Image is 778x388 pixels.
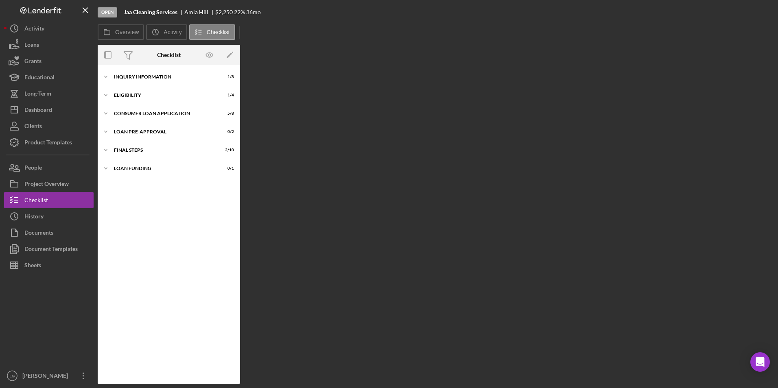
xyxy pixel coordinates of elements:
[24,118,42,136] div: Clients
[146,24,187,40] button: Activity
[24,225,53,243] div: Documents
[215,9,233,15] span: $2,250
[219,166,234,171] div: 0 / 1
[24,192,48,210] div: Checklist
[24,208,44,227] div: History
[24,20,44,39] div: Activity
[124,9,177,15] b: Jaa Cleaning Services
[4,37,94,53] button: Loans
[4,85,94,102] button: Long-Term
[114,111,214,116] div: Consumer Loan Application
[4,368,94,384] button: LG[PERSON_NAME]
[24,102,52,120] div: Dashboard
[750,352,770,372] div: Open Intercom Messenger
[114,74,214,79] div: Inquiry Information
[4,118,94,134] button: Clients
[219,148,234,153] div: 2 / 10
[189,24,235,40] button: Checklist
[4,20,94,37] button: Activity
[207,29,230,35] label: Checklist
[98,24,144,40] button: Overview
[4,208,94,225] button: History
[98,7,117,17] div: Open
[219,93,234,98] div: 1 / 4
[24,241,78,259] div: Document Templates
[219,111,234,116] div: 5 / 8
[24,85,51,104] div: Long-Term
[24,53,42,71] div: Grants
[4,159,94,176] button: People
[114,93,214,98] div: Eligibility
[246,9,261,15] div: 36 mo
[114,148,214,153] div: FINAL STEPS
[114,129,214,134] div: Loan Pre-Approval
[219,129,234,134] div: 0 / 2
[114,166,214,171] div: Loan Funding
[24,159,42,178] div: People
[4,102,94,118] button: Dashboard
[157,52,181,58] div: Checklist
[4,257,94,273] button: Sheets
[219,74,234,79] div: 1 / 8
[4,176,94,192] button: Project Overview
[24,176,69,194] div: Project Overview
[4,225,94,241] button: Documents
[184,9,215,15] div: Amia Hill
[24,134,72,153] div: Product Templates
[24,257,41,275] div: Sheets
[10,374,15,378] text: LG
[4,69,94,85] button: Educational
[4,192,94,208] button: Checklist
[4,53,94,69] button: Grants
[4,241,94,257] button: Document Templates
[115,29,139,35] label: Overview
[234,9,245,15] div: 22 %
[20,368,73,386] div: [PERSON_NAME]
[164,29,181,35] label: Activity
[24,69,55,87] div: Educational
[24,37,39,55] div: Loans
[4,134,94,150] button: Product Templates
